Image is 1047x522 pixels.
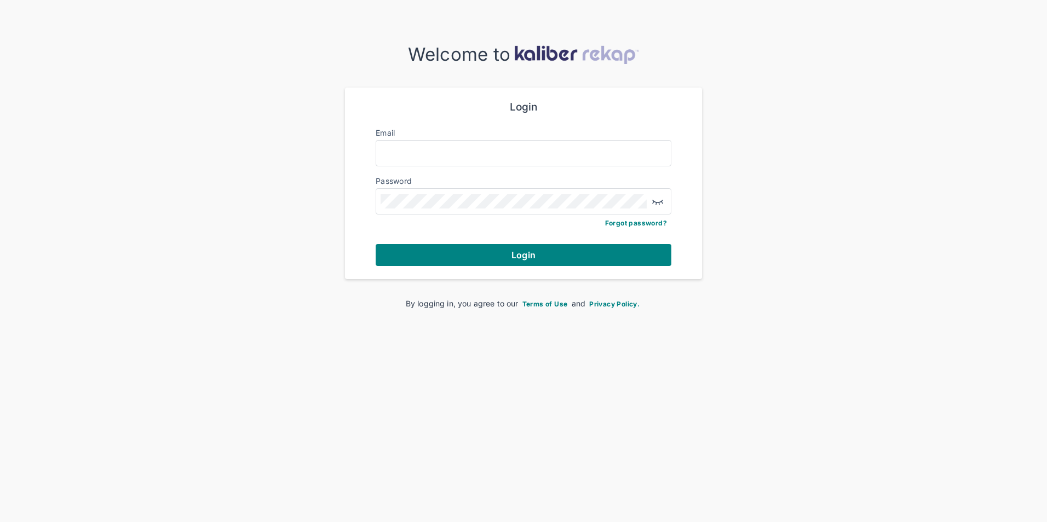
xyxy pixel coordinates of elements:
span: Privacy Policy. [589,300,640,308]
span: Terms of Use [522,300,568,308]
label: Email [376,128,395,137]
a: Terms of Use [521,299,569,308]
button: Login [376,244,671,266]
img: eye-closed.fa43b6e4.svg [651,195,664,208]
a: Forgot password? [605,219,667,227]
a: Privacy Policy. [588,299,641,308]
div: Login [376,101,671,114]
span: Login [511,250,536,260]
img: kaliber-logo [514,45,639,64]
div: By logging in, you agree to our and [363,298,684,309]
label: Password [376,176,412,185]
